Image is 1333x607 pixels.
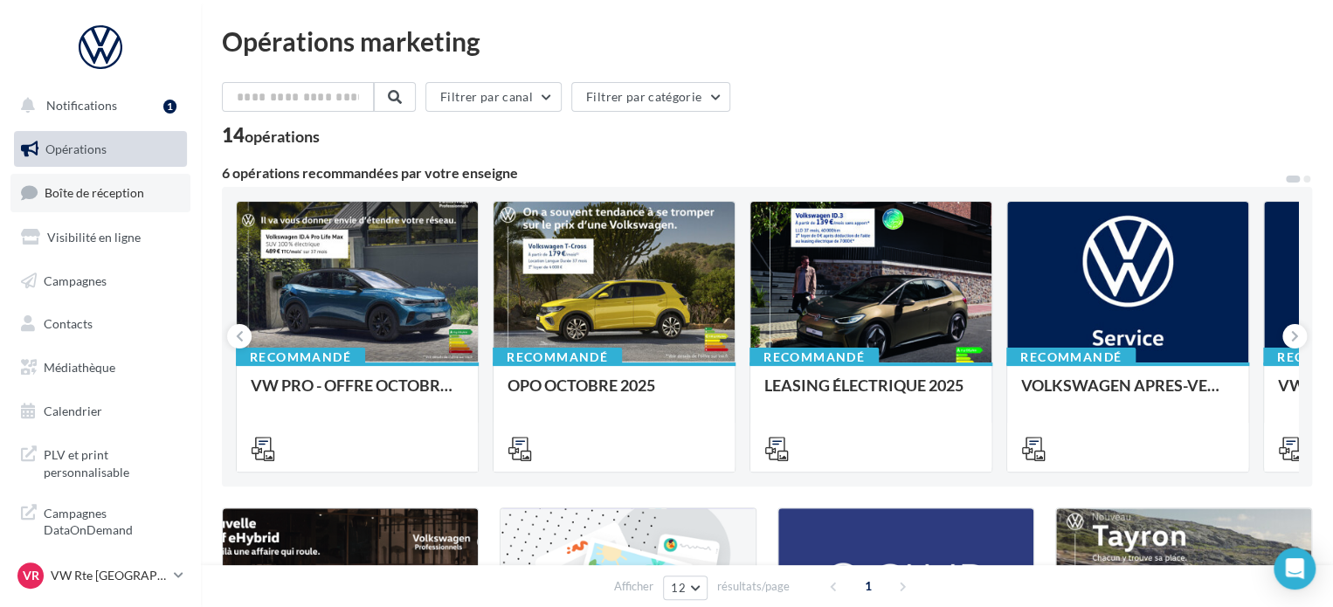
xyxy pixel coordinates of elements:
[10,174,190,211] a: Boîte de réception
[45,141,107,156] span: Opérations
[163,100,176,114] div: 1
[51,567,167,584] p: VW Rte [GEOGRAPHIC_DATA]
[44,443,180,480] span: PLV et print personnalisable
[10,306,190,342] a: Contacts
[614,578,653,595] span: Afficher
[1006,348,1136,367] div: Recommandé
[45,185,144,200] span: Boîte de réception
[1021,376,1234,411] div: VOLKSWAGEN APRES-VENTE
[222,28,1312,54] div: Opérations marketing
[717,578,790,595] span: résultats/page
[671,581,686,595] span: 12
[245,128,320,144] div: opérations
[1274,548,1316,590] div: Open Intercom Messenger
[508,376,721,411] div: OPO OCTOBRE 2025
[10,131,190,168] a: Opérations
[14,559,187,592] a: VR VW Rte [GEOGRAPHIC_DATA]
[493,348,622,367] div: Recommandé
[10,494,190,546] a: Campagnes DataOnDemand
[44,360,115,375] span: Médiathèque
[571,82,730,112] button: Filtrer par catégorie
[764,376,977,411] div: LEASING ÉLECTRIQUE 2025
[10,219,190,256] a: Visibilité en ligne
[46,98,117,113] span: Notifications
[44,316,93,331] span: Contacts
[749,348,879,367] div: Recommandé
[47,230,141,245] span: Visibilité en ligne
[44,404,102,418] span: Calendrier
[10,393,190,430] a: Calendrier
[854,572,882,600] span: 1
[663,576,708,600] button: 12
[10,263,190,300] a: Campagnes
[222,166,1284,180] div: 6 opérations recommandées par votre enseigne
[10,436,190,487] a: PLV et print personnalisable
[10,349,190,386] a: Médiathèque
[425,82,562,112] button: Filtrer par canal
[44,501,180,539] span: Campagnes DataOnDemand
[222,126,320,145] div: 14
[10,87,183,124] button: Notifications 1
[23,567,39,584] span: VR
[44,272,107,287] span: Campagnes
[236,348,365,367] div: Recommandé
[251,376,464,411] div: VW PRO - OFFRE OCTOBRE 25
